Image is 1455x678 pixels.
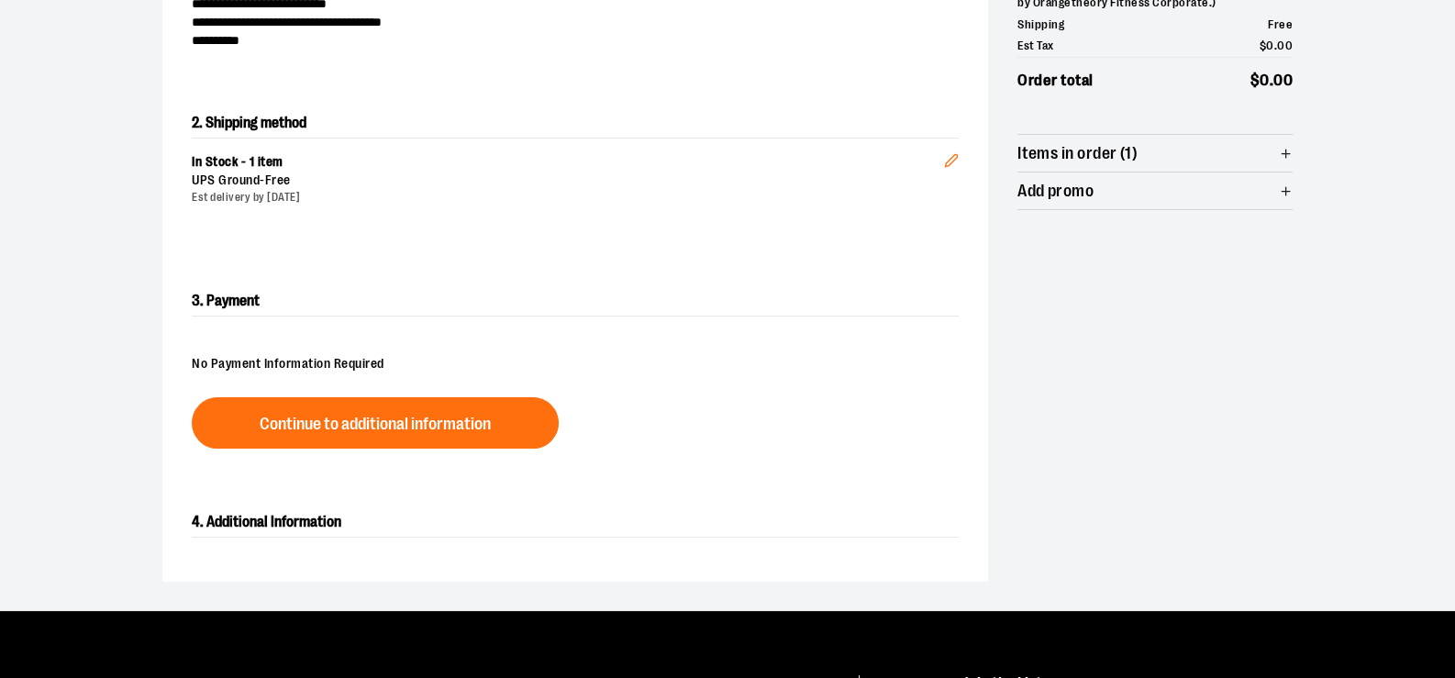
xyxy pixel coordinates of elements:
h2: 3. Payment [192,286,959,317]
span: 00 [1273,72,1293,89]
button: Add promo [1017,172,1293,209]
span: Free [265,172,291,187]
span: Free [1268,17,1293,31]
span: Items in order (1) [1017,145,1138,162]
div: No Payment Information Required [192,346,959,383]
span: 0 [1260,72,1270,89]
button: Edit [929,124,973,188]
div: In Stock - 1 item [192,153,944,172]
button: Continue to additional information [192,397,559,449]
div: Est delivery by [DATE] [192,190,944,206]
span: . [1270,72,1274,89]
span: 0 [1266,39,1274,52]
span: 00 [1277,39,1293,52]
span: Add promo [1017,183,1094,200]
span: . [1274,39,1278,52]
h2: 4. Additional Information [192,507,959,538]
span: Continue to additional information [260,416,491,433]
span: $ [1250,72,1261,89]
button: Items in order (1) [1017,135,1293,172]
div: UPS Ground - [192,172,944,190]
span: Order total [1017,69,1094,93]
span: Est Tax [1017,37,1054,55]
h2: 2. Shipping method [192,108,959,138]
span: $ [1260,39,1267,52]
span: Shipping [1017,16,1064,34]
